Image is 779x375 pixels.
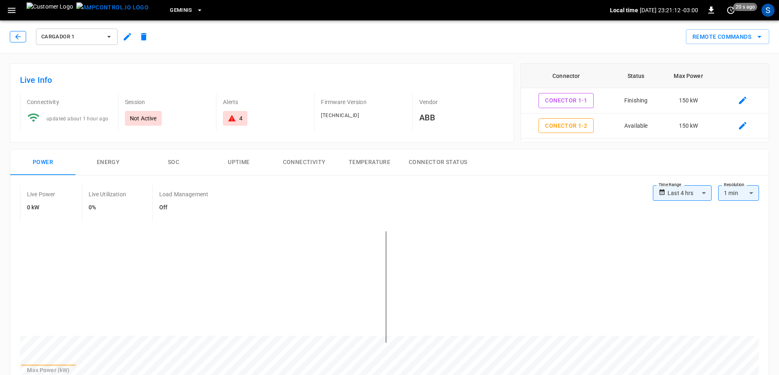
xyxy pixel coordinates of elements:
[27,2,73,18] img: Customer Logo
[610,6,638,14] p: Local time
[89,190,126,198] p: Live Utilization
[239,114,243,122] div: 4
[733,3,757,11] span: 20 s ago
[159,190,208,198] p: Load Management
[761,4,775,17] div: profile-icon
[27,190,56,198] p: Live Power
[272,149,337,175] button: Connectivity
[167,2,206,18] button: Geminis
[612,88,660,113] td: Finishing
[20,73,504,87] h6: Live Info
[659,182,681,188] label: Time Range
[223,98,307,106] p: Alerts
[170,6,192,15] span: Geminis
[47,116,109,122] span: updated about 1 hour ago
[76,2,149,13] img: ampcontrol.io logo
[89,203,126,212] h6: 0%
[130,114,157,122] p: Not Active
[612,138,660,164] td: Finishing
[337,149,402,175] button: Temperature
[125,98,209,106] p: Session
[206,149,272,175] button: Uptime
[521,64,612,88] th: Connector
[321,98,405,106] p: Firmware Version
[724,4,737,17] button: set refresh interval
[402,149,474,175] button: Connector Status
[539,118,594,133] button: Conector 1-2
[36,29,118,45] button: Cargador 1
[660,88,717,113] td: 150 kW
[718,185,759,201] div: 1 min
[27,98,111,106] p: Connectivity
[660,138,717,164] td: 150 kW
[10,149,76,175] button: Power
[724,182,744,188] label: Resolution
[159,203,208,212] h6: Off
[640,6,698,14] p: [DATE] 23:21:12 -03:00
[686,29,769,44] div: remote commands options
[539,93,594,108] button: Conector 1-1
[686,29,769,44] button: Remote Commands
[141,149,206,175] button: SOC
[419,111,504,124] h6: ABB
[521,64,769,189] table: connector table
[41,32,102,42] span: Cargador 1
[76,149,141,175] button: Energy
[660,113,717,139] td: 150 kW
[668,185,712,201] div: Last 4 hrs
[419,98,504,106] p: Vendor
[612,64,660,88] th: Status
[27,203,56,212] h6: 0 kW
[321,113,359,118] span: [TECHNICAL_ID]
[612,113,660,139] td: Available
[660,64,717,88] th: Max Power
